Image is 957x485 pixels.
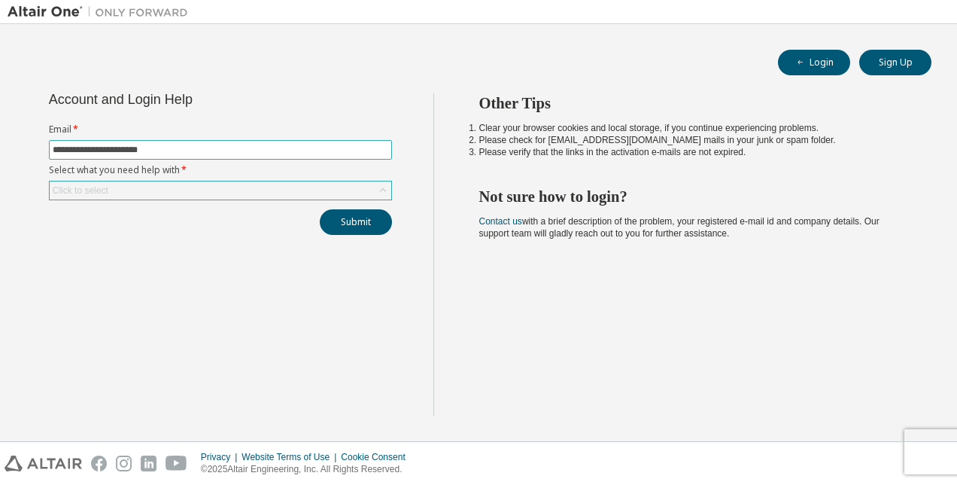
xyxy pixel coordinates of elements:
li: Please verify that the links in the activation e-mails are not expired. [479,146,905,158]
div: Click to select [50,181,391,200]
div: Click to select [53,185,108,197]
a: Contact us [479,216,522,227]
button: Sign Up [859,50,931,75]
img: instagram.svg [116,456,132,471]
img: facebook.svg [91,456,107,471]
label: Select what you need help with [49,164,392,176]
div: Cookie Consent [341,451,414,463]
p: © 2025 Altair Engineering, Inc. All Rights Reserved. [201,463,415,476]
li: Please check for [EMAIL_ADDRESS][DOMAIN_NAME] mails in your junk or spam folder. [479,134,905,146]
img: youtube.svg [166,456,187,471]
img: altair_logo.svg [5,456,82,471]
img: Altair One [8,5,196,20]
button: Submit [320,209,392,235]
img: linkedin.svg [141,456,156,471]
div: Account and Login Help [49,93,324,105]
h2: Not sure how to login? [479,187,905,206]
h2: Other Tips [479,93,905,113]
li: Clear your browser cookies and local storage, if you continue experiencing problems. [479,122,905,134]
button: Login [778,50,850,75]
label: Email [49,124,392,136]
span: with a brief description of the problem, your registered e-mail id and company details. Our suppo... [479,216,880,239]
div: Privacy [201,451,242,463]
div: Website Terms of Use [242,451,341,463]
